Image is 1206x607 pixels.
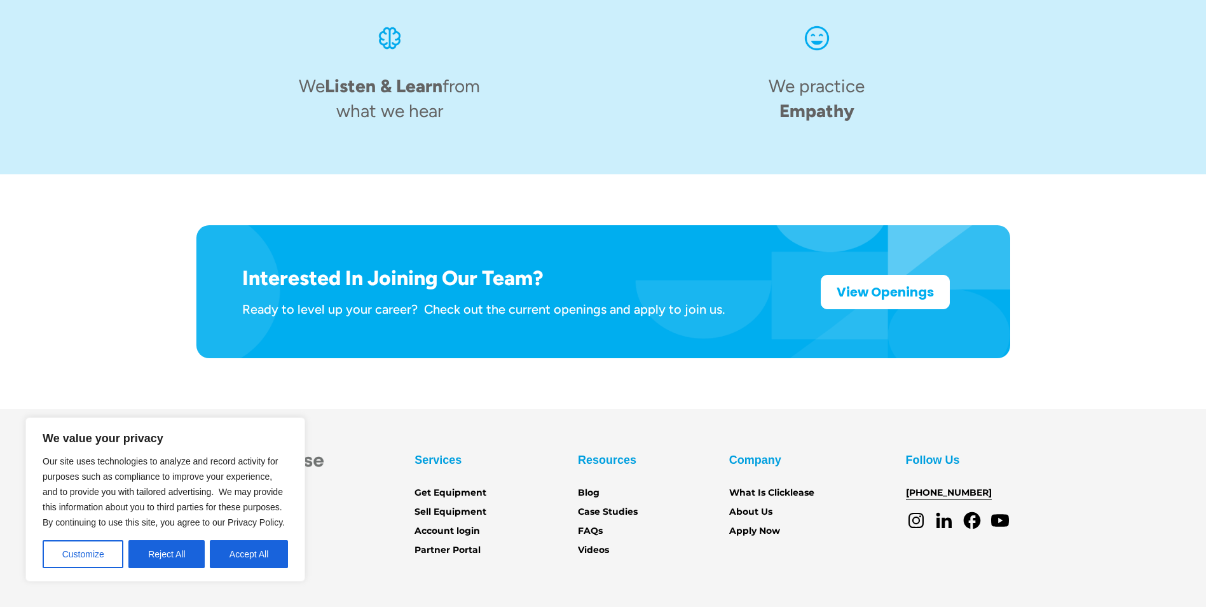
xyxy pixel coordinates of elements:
span: Our site uses technologies to analyze and record activity for purposes such as compliance to impr... [43,456,285,527]
button: Accept All [210,540,288,568]
a: What Is Clicklease [729,486,814,500]
a: Sell Equipment [415,505,486,519]
span: Empathy [779,100,854,122]
div: Follow Us [906,450,960,470]
a: Case Studies [578,505,638,519]
h1: Interested In Joining Our Team? [242,266,725,290]
button: Reject All [128,540,205,568]
strong: View Openings [837,283,934,301]
a: Videos [578,543,609,557]
p: We value your privacy [43,431,288,446]
div: Ready to level up your career? Check out the current openings and apply to join us. [242,301,725,317]
a: Blog [578,486,600,500]
a: Account login [415,524,480,538]
a: Partner Portal [415,543,481,557]
a: [PHONE_NUMBER] [906,486,992,500]
h4: We practice [769,74,865,123]
button: Customize [43,540,123,568]
span: Listen & Learn [325,75,442,97]
img: An icon of a brain [374,23,405,53]
div: We value your privacy [25,417,305,582]
div: Resources [578,450,636,470]
div: Company [729,450,781,470]
a: FAQs [578,524,603,538]
a: Get Equipment [415,486,486,500]
div: Services [415,450,462,470]
a: View Openings [821,275,950,309]
img: Smiling face icon [802,23,832,53]
a: Apply Now [729,524,780,538]
a: About Us [729,505,772,519]
h4: We from what we hear [295,74,484,123]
